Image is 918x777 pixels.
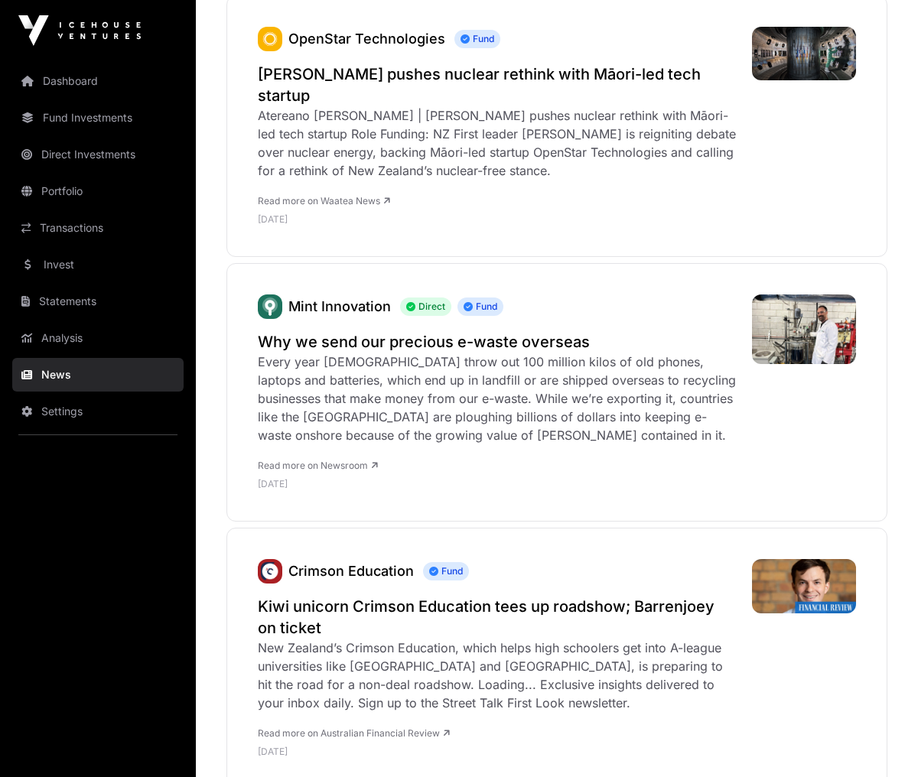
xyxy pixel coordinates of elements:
[841,704,918,777] iframe: Chat Widget
[12,358,184,392] a: News
[423,562,469,580] span: Fund
[258,27,282,51] a: OpenStar Technologies
[258,596,737,639] a: Kiwi unicorn Crimson Education tees up roadshow; Barrenjoey on ticket
[258,353,737,444] div: Every year [DEMOGRAPHIC_DATA] throw out 100 million kilos of old phones, laptops and batteries, w...
[288,31,445,47] a: OpenStar Technologies
[12,321,184,355] a: Analysis
[258,639,737,712] div: New Zealand’s Crimson Education, which helps high schoolers get into A-league universities like [...
[258,460,378,471] a: Read more on Newsroom
[258,106,737,180] div: Atereano [PERSON_NAME] | [PERSON_NAME] pushes nuclear rethink with Māori-led tech startup Role Fu...
[258,331,737,353] a: Why we send our precious e-waste overseas
[258,63,737,106] a: [PERSON_NAME] pushes nuclear rethink with Māori-led tech startup
[12,174,184,208] a: Portfolio
[752,294,856,364] img: thumbnail_IMG_0015-e1756688335121.jpg
[12,138,184,171] a: Direct Investments
[258,559,282,584] a: Crimson Education
[288,563,414,579] a: Crimson Education
[12,211,184,245] a: Transactions
[12,248,184,281] a: Invest
[752,559,856,613] img: 3ee4561d2a23816da5a0a5818c0a720a1776a070.jpeg
[18,15,141,46] img: Icehouse Ventures Logo
[258,746,737,758] p: [DATE]
[12,64,184,98] a: Dashboard
[454,30,500,48] span: Fund
[258,478,737,490] p: [DATE]
[258,727,450,739] a: Read more on Australian Financial Review
[258,294,282,319] a: Mint Innovation
[12,101,184,135] a: Fund Investments
[258,294,282,319] img: Mint.svg
[258,27,282,51] img: OpenStar.svg
[258,213,737,226] p: [DATE]
[258,559,282,584] img: unnamed.jpg
[12,395,184,428] a: Settings
[258,195,390,206] a: Read more on Waatea News
[12,284,184,318] a: Statements
[457,297,503,316] span: Fund
[400,297,451,316] span: Direct
[752,27,856,80] img: Winston-Peters-pushes-nuclear-rethink-with-Maori-led-tech-startup.jpg
[288,298,391,314] a: Mint Innovation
